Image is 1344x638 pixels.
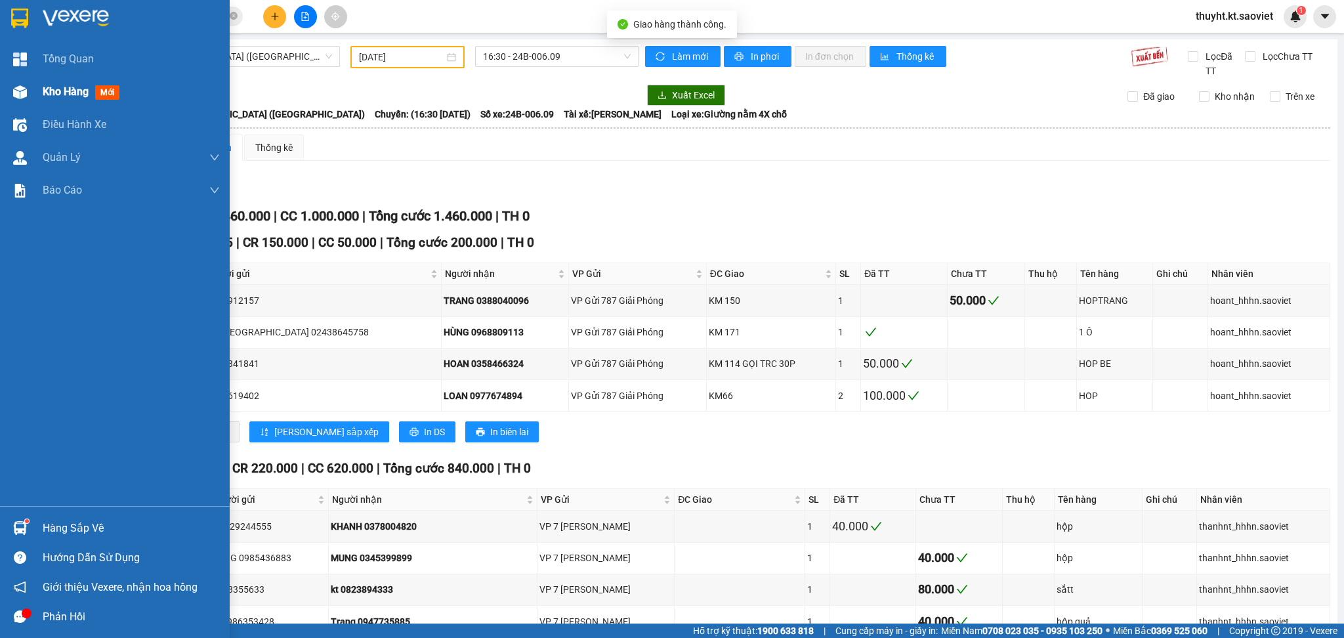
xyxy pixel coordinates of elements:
[918,549,999,567] div: 40.000
[571,356,704,371] div: VP Gửi 787 Giải Phóng
[444,389,566,403] div: LOAN 0977674894
[490,425,528,439] span: In biên lai
[507,235,534,250] span: TH 0
[1217,624,1219,638] span: |
[504,461,531,476] span: TH 0
[43,51,94,67] span: Tổng Quan
[863,387,945,405] div: 100.000
[633,19,726,30] span: Giao hàng thành công.
[863,354,945,373] div: 50.000
[1131,46,1168,67] img: 9k=
[212,614,325,629] div: kt 0986353428
[1057,614,1140,629] div: hộp quả
[941,624,1102,638] span: Miền Nam
[671,107,787,121] span: Loại xe: Giường nằm 4X chỗ
[1077,263,1153,285] th: Tên hàng
[896,49,936,64] span: Thống kê
[502,208,530,224] span: TH 0
[424,425,445,439] span: In DS
[807,582,828,597] div: 1
[497,461,501,476] span: |
[465,421,539,442] button: printerIn biên lai
[43,519,220,538] div: Hàng sắp về
[569,349,707,380] td: VP Gửi 787 Giải Phóng
[537,511,675,542] td: VP 7 Phạm Văn Đồng
[249,421,389,442] button: sort-ascending[PERSON_NAME] sắp xếp
[830,489,916,511] th: Đã TT
[539,519,672,534] div: VP 7 [PERSON_NAME]
[43,548,220,568] div: Hướng dẫn sử dụng
[1197,489,1330,511] th: Nhân viên
[569,317,707,349] td: VP Gửi 787 Giải Phóng
[332,492,524,507] span: Người nhận
[209,152,220,163] span: down
[13,151,27,165] img: warehouse-icon
[1057,519,1140,534] div: hộp
[693,624,814,638] span: Hỗ trợ kỹ thuật:
[537,606,675,637] td: VP 7 Phạm Văn Đồng
[444,356,566,371] div: HOAN 0358466324
[709,325,833,339] div: KM 171
[263,5,286,28] button: plus
[212,551,325,565] div: đÔNG 0985436883
[331,551,535,565] div: MUNG 0345399899
[918,612,999,631] div: 40.000
[569,380,707,412] td: VP Gửi 787 Giải Phóng
[14,551,26,564] span: question-circle
[383,461,494,476] span: Tổng cước 840.000
[1210,389,1328,403] div: hoant_hhhn.saoviet
[270,12,280,21] span: plus
[824,624,826,638] span: |
[1138,89,1180,104] span: Đã giao
[1106,628,1110,633] span: ⚪️
[203,208,270,224] span: CR 460.000
[656,52,667,62] span: sync
[1208,263,1330,285] th: Nhân viên
[255,140,293,155] div: Thống kê
[918,580,999,599] div: 80.000
[362,208,366,224] span: |
[861,263,948,285] th: Đã TT
[324,5,347,28] button: aim
[1143,489,1197,511] th: Ghi chú
[672,88,715,102] span: Xuất Excel
[908,390,919,402] span: check
[380,235,383,250] span: |
[1199,582,1328,597] div: thanhnt_hhhn.saoviet
[280,208,359,224] span: CC 1.000.000
[571,325,704,339] div: VP Gửi 787 Giải Phóng
[709,389,833,403] div: KM66
[618,19,628,30] span: check-circle
[14,581,26,593] span: notification
[95,85,119,100] span: mới
[207,356,438,371] div: 0975341841
[480,107,554,121] span: Số xe: 24B-006.09
[318,235,377,250] span: CC 50.000
[43,149,81,165] span: Quản Lý
[916,489,1002,511] th: Chưa TT
[1055,489,1143,511] th: Tên hàng
[212,519,325,534] div: a 0329244555
[43,579,198,595] span: Giới thiệu Vexere, nhận hoa hồng
[1079,389,1150,403] div: HOP
[43,182,82,198] span: Báo cáo
[880,52,891,62] span: bar-chart
[43,607,220,627] div: Phản hồi
[312,235,315,250] span: |
[870,521,882,532] span: check
[11,9,28,28] img: logo-vxr
[539,582,672,597] div: VP 7 [PERSON_NAME]
[1185,8,1284,24] span: thuyht.kt.saoviet
[308,461,373,476] span: CC 620.000
[476,427,485,438] span: printer
[1199,519,1328,534] div: thanhnt_hhhn.saoviet
[710,266,822,281] span: ĐC Giao
[409,427,419,438] span: printer
[1209,89,1260,104] span: Kho nhận
[982,626,1102,636] strong: 0708 023 035 - 0935 103 250
[1313,5,1336,28] button: caret-down
[377,461,380,476] span: |
[948,263,1025,285] th: Chưa TT
[1057,551,1140,565] div: hộp
[956,552,968,564] span: check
